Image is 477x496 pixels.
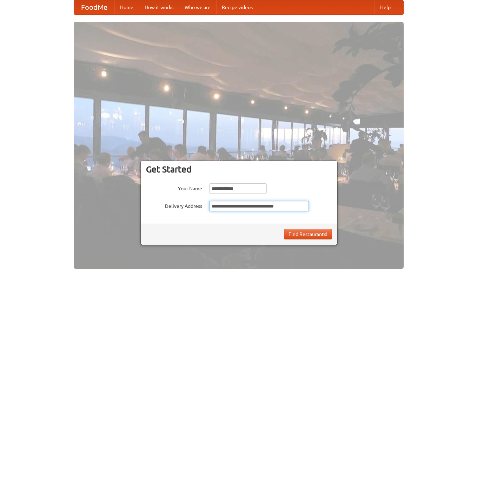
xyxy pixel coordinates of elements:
label: Your Name [146,183,202,192]
a: Home [114,0,139,14]
a: Who we are [179,0,216,14]
h3: Get Started [146,164,332,175]
a: FoodMe [74,0,114,14]
a: Help [375,0,396,14]
a: Recipe videos [216,0,258,14]
button: Find Restaurants! [284,229,332,239]
a: How it works [139,0,179,14]
label: Delivery Address [146,201,202,210]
